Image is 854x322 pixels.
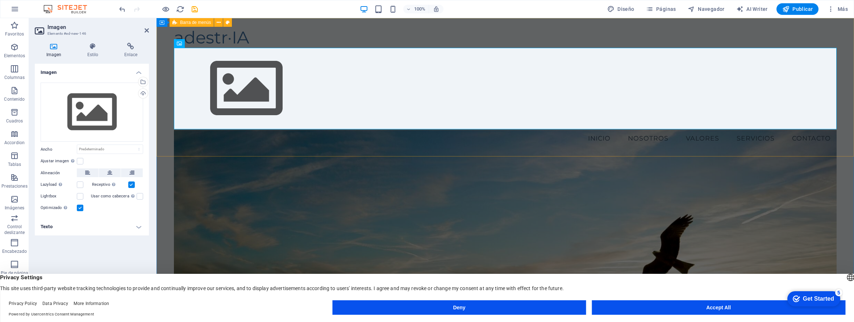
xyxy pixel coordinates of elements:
[118,5,126,13] i: Deshacer: Añadir elemento (Ctrl+Z)
[604,3,637,15] button: Diseño
[47,24,149,30] h2: Imagen
[35,64,149,77] h4: Imagen
[42,5,96,13] img: Editor Logo
[433,6,440,12] i: Al redimensionar, ajustar el nivel de zoom automáticamente para ajustarse al dispositivo elegido.
[41,83,143,142] div: Selecciona archivos del administrador de archivos, de la galería de fotos o carga archivo(s)
[607,5,634,13] span: Diseño
[180,20,211,25] span: Barra de menús
[176,5,184,13] button: reload
[191,5,199,13] i: Guardar (Ctrl+S)
[91,192,137,201] label: Usar como cabecera
[643,3,679,15] button: Páginas
[35,218,149,235] h4: Texto
[824,3,851,15] button: Más
[113,43,149,58] h4: Enlace
[41,157,77,166] label: Ajustar imagen
[827,5,848,13] span: Más
[41,180,77,189] label: Lazyload
[1,183,27,189] p: Prestaciones
[688,5,725,13] span: Navegador
[4,75,25,80] p: Columnas
[47,30,134,37] h3: Elemento #ed-new-146
[414,5,426,13] h6: 100%
[161,5,170,13] button: Haz clic para salir del modo de previsualización y seguir editando
[2,248,27,254] p: Encabezado
[4,96,25,102] p: Contenido
[604,3,637,15] div: Diseño (Ctrl+Alt+Y)
[733,3,771,15] button: AI Writer
[1,270,28,276] p: Pie de página
[782,5,813,13] span: Publicar
[41,147,77,151] label: Ancho
[54,1,61,9] div: 5
[776,3,819,15] button: Publicar
[41,204,77,212] label: Optimizado
[92,180,128,189] label: Receptivo
[6,4,59,19] div: Get Started 5 items remaining, 0% complete
[685,3,728,15] button: Navegador
[5,31,24,37] p: Favoritos
[8,162,21,167] p: Tablas
[176,5,184,13] i: Volver a cargar página
[4,53,25,59] p: Elementos
[736,5,768,13] span: AI Writer
[41,169,77,177] label: Alineación
[35,43,76,58] h4: Imagen
[4,140,25,146] p: Accordion
[118,5,126,13] button: undo
[41,192,77,201] label: Lightbox
[21,8,53,14] div: Get Started
[6,118,23,124] p: Cuadros
[646,5,676,13] span: Páginas
[17,281,26,283] button: 2
[403,5,429,13] button: 100%
[17,272,26,274] button: 1
[5,205,24,211] p: Imágenes
[190,5,199,13] button: save
[17,291,26,293] button: 3
[76,43,113,58] h4: Estilo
